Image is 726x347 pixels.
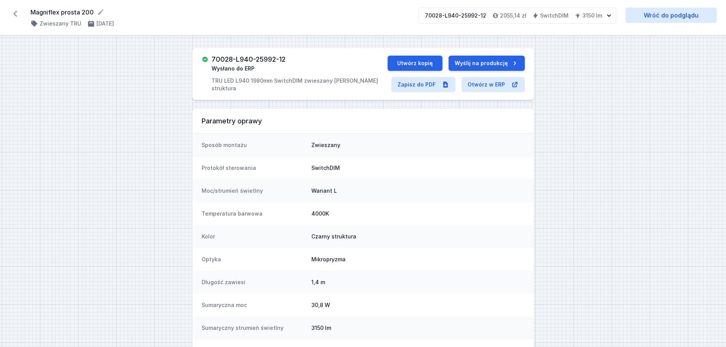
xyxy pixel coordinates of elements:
button: Utwórz kopię [388,56,442,71]
p: TRU LED L940 1980mm SwitchDIM zwieszany [PERSON_NAME] struktura [212,77,388,92]
dd: Wariant L [311,187,525,195]
h4: Zwieszany TRU [40,20,81,27]
h3: 70028-L940-25992-12 [212,56,285,63]
h4: [DATE] [96,20,114,27]
h3: Parametry oprawy [202,117,525,126]
dt: Protokół sterowania [202,164,305,172]
h4: 3150 lm [582,12,602,19]
h4: 2055,14 zł [500,12,526,19]
button: Edytuj nazwę projektu [97,8,104,16]
dd: Zwieszany [311,141,525,149]
dt: Sumaryczny strumień świetlny [202,324,305,332]
dd: Czarny struktura [311,233,525,240]
dt: Moc/strumień świetlny [202,187,305,195]
dd: 4000K [311,210,525,217]
dt: Sposób montażu [202,141,305,149]
dd: 30,8 W [311,301,525,309]
dt: Kolor [202,233,305,240]
a: Zapisz do PDF [391,77,455,92]
dd: 3150 lm [311,324,525,332]
button: 70028-L940-25992-122055,14 złSwitchDIM3150 lm [418,8,616,24]
dd: 1,4 m [311,278,525,286]
span: Wysłano do ERP [212,65,255,72]
dd: SwitchDIM [311,164,525,172]
a: Otwórz w ERP [462,77,525,92]
dt: Sumaryczna moc [202,301,305,309]
a: Wróć do podglądu [625,8,717,23]
dt: Optyka [202,256,305,263]
h4: SwitchDIM [540,12,569,19]
dd: Mikropryzma [311,256,525,263]
dt: Temperatura barwowa [202,210,305,217]
button: Wyślij na produkcję [449,56,525,71]
form: Magniflex prosta 200 [30,8,409,17]
dt: Długość zawiesi [202,278,305,286]
div: 70028-L940-25992-12 [425,12,486,19]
